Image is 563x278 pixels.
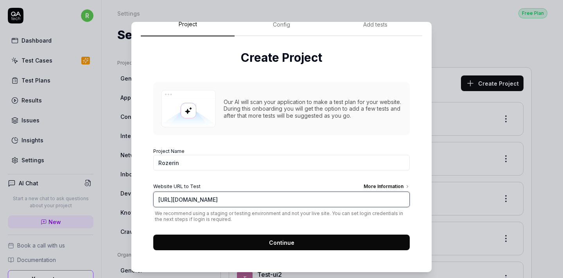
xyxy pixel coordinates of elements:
div: Add tests [363,21,387,28]
input: Project Name [153,155,410,170]
span: Continue [269,239,294,247]
div: Config [273,21,290,28]
label: Project Name [153,148,410,170]
h2: Create Project [153,49,410,66]
div: More Information [364,183,410,192]
button: Continue [153,235,410,250]
div: Our AI will scan your application to make a test plan for your website. During this onboarding yo... [224,99,402,119]
span: Website URL to Test [153,183,201,192]
span: We recommend using a staging or testing environment and not your live site. You can set login cre... [153,210,410,222]
div: Project [179,21,197,28]
input: Website URL to TestMore Information [153,192,410,207]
